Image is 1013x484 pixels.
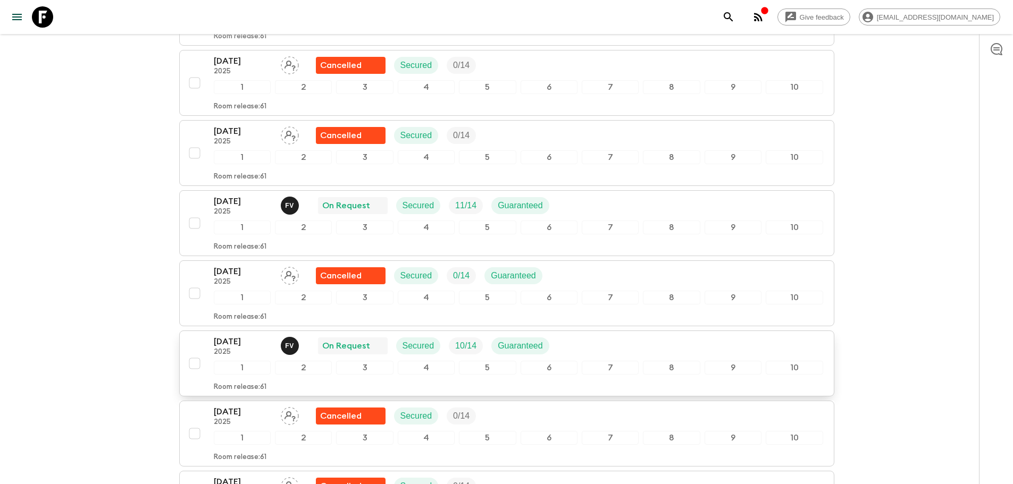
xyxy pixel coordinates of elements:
span: [EMAIL_ADDRESS][DOMAIN_NAME] [871,13,1000,21]
div: 1 [214,361,271,375]
div: 7 [582,361,639,375]
p: Secured [400,269,432,282]
p: Room release: 61 [214,32,266,41]
p: 2025 [214,208,272,216]
button: menu [6,6,28,28]
div: 6 [521,431,577,445]
div: 5 [459,431,516,445]
p: Secured [403,339,434,352]
p: Room release: 61 [214,453,266,462]
p: Secured [403,199,434,212]
div: Secured [394,267,439,284]
div: 2 [275,80,332,94]
p: Secured [400,129,432,142]
div: 1 [214,80,271,94]
div: 8 [643,80,700,94]
div: 7 [582,220,639,234]
div: 9 [705,150,761,164]
div: 10 [766,431,823,445]
div: 3 [336,431,393,445]
div: Trip Fill [447,127,476,144]
div: 9 [705,431,761,445]
div: 7 [582,80,639,94]
p: Room release: 61 [214,383,266,392]
p: Room release: 61 [214,313,266,321]
div: 9 [705,291,761,304]
div: 6 [521,361,577,375]
p: Guaranteed [491,269,536,282]
div: 4 [398,431,455,445]
button: [DATE]2025Assign pack leaderFlash Pack cancellationSecuredTrip Fill12345678910Room release:61 [179,50,834,116]
div: Secured [394,407,439,424]
p: 0 / 14 [453,129,470,142]
span: Give feedback [794,13,850,21]
p: F V [285,201,294,210]
p: Room release: 61 [214,243,266,251]
p: Cancelled [320,59,362,72]
div: Secured [394,127,439,144]
div: 1 [214,220,271,234]
p: 10 / 14 [455,339,476,352]
div: 6 [521,80,577,94]
div: 8 [643,361,700,375]
div: 7 [582,431,639,445]
button: search adventures [718,6,739,28]
div: Secured [396,337,441,354]
p: On Request [322,339,370,352]
p: 2025 [214,278,272,286]
div: Secured [394,57,439,74]
p: 2025 [214,418,272,427]
span: Assign pack leader [281,130,299,138]
div: 3 [336,361,393,375]
p: [DATE] [214,125,272,138]
div: 10 [766,220,823,234]
div: 10 [766,291,823,304]
div: Flash Pack cancellation [316,267,386,284]
div: Flash Pack cancellation [316,407,386,424]
div: 4 [398,80,455,94]
span: Assign pack leader [281,270,299,278]
div: 2 [275,150,332,164]
p: 0 / 14 [453,410,470,422]
div: 10 [766,361,823,375]
div: 7 [582,150,639,164]
p: [DATE] [214,55,272,67]
div: 7 [582,291,639,304]
div: 8 [643,220,700,234]
span: Assign pack leader [281,410,299,419]
div: Trip Fill [447,57,476,74]
div: 2 [275,431,332,445]
div: 1 [214,431,271,445]
button: [DATE]2025Assign pack leaderFlash Pack cancellationSecuredTrip FillGuaranteed12345678910Room rele... [179,260,834,326]
p: Secured [400,410,432,422]
div: 4 [398,361,455,375]
div: 10 [766,150,823,164]
p: Guaranteed [498,339,543,352]
div: 5 [459,291,516,304]
div: 3 [336,80,393,94]
div: 2 [275,361,332,375]
span: Francisco Valero [281,200,301,208]
div: 3 [336,291,393,304]
div: 10 [766,80,823,94]
div: Trip Fill [447,407,476,424]
div: 3 [336,150,393,164]
div: 6 [521,220,577,234]
p: Room release: 61 [214,103,266,111]
p: 2025 [214,138,272,146]
div: 2 [275,220,332,234]
div: Trip Fill [449,337,483,354]
p: Cancelled [320,410,362,422]
span: Assign pack leader [281,60,299,68]
div: 4 [398,220,455,234]
button: [DATE]2025Francisco ValeroOn RequestSecuredTrip FillGuaranteed12345678910Room release:61 [179,190,834,256]
div: Flash Pack cancellation [316,57,386,74]
p: [DATE] [214,195,272,208]
button: [DATE]2025Assign pack leaderFlash Pack cancellationSecuredTrip Fill12345678910Room release:61 [179,401,834,466]
button: FV [281,337,301,355]
p: Guaranteed [498,199,543,212]
div: Trip Fill [449,197,483,214]
div: 2 [275,291,332,304]
p: Cancelled [320,129,362,142]
p: 0 / 14 [453,269,470,282]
